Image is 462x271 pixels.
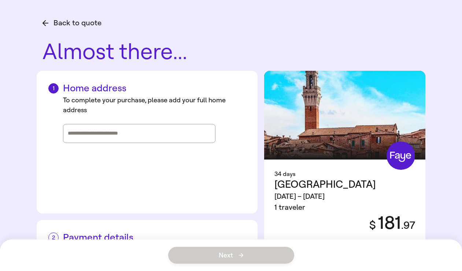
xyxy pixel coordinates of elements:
h2: Payment details [48,232,246,243]
div: To complete your purchase, please add your full home address [63,95,246,115]
span: $ [369,219,376,232]
span: [GEOGRAPHIC_DATA] [274,178,376,190]
span: Next [219,252,243,259]
div: 34 days [274,170,415,179]
button: Next [168,247,294,264]
span: . 97 [401,219,415,231]
div: [DATE] – [DATE] [274,191,376,202]
button: Back to quote [42,18,101,29]
h2: Home address [48,83,246,94]
input: Street address, city, state [68,128,211,139]
div: 181 [362,213,415,233]
div: 1 traveler [274,202,376,213]
h1: Almost there... [42,40,425,63]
